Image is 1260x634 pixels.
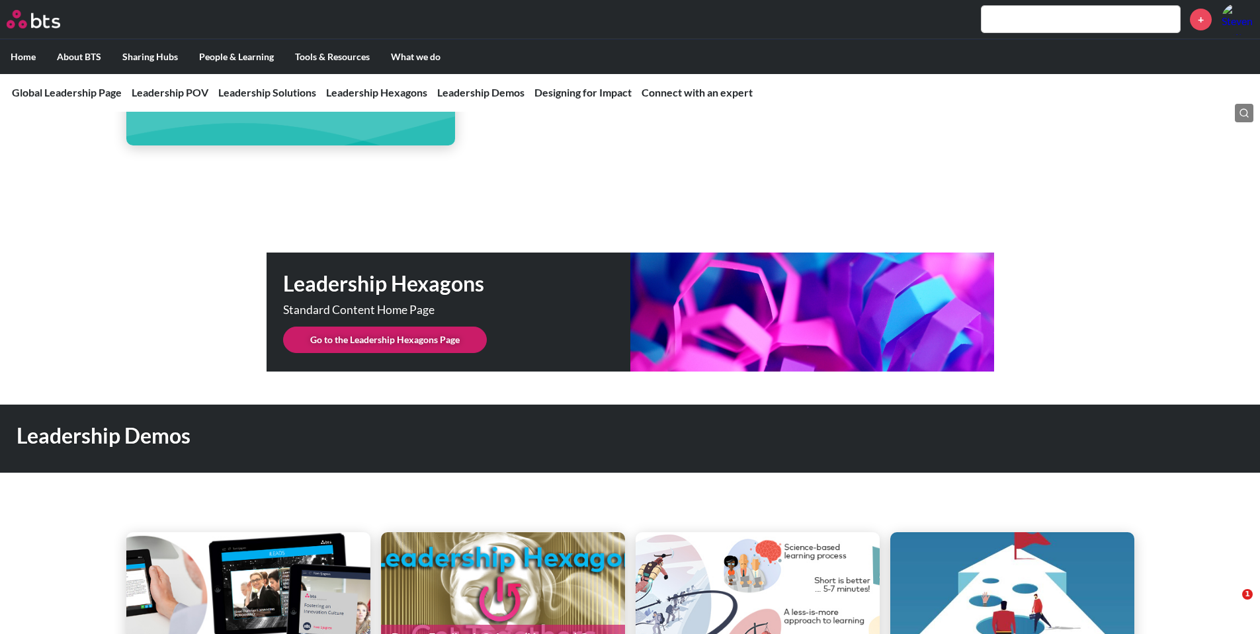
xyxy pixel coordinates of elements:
[642,86,753,99] a: Connect with an expert
[326,86,427,99] a: Leadership Hexagons
[283,304,561,316] p: Standard Content Home Page
[132,86,208,99] a: Leadership POV
[380,40,451,74] label: What we do
[1190,9,1212,30] a: +
[46,40,112,74] label: About BTS
[283,327,487,353] a: Go to the Leadership Hexagons Page
[189,40,284,74] label: People & Learning
[1215,589,1247,621] iframe: Intercom live chat
[7,10,85,28] a: Go home
[1222,3,1253,35] a: Profile
[12,86,122,99] a: Global Leadership Page
[1222,3,1253,35] img: Steven Low
[1242,589,1253,600] span: 1
[17,421,875,451] h1: Leadership Demos
[7,10,60,28] img: BTS Logo
[112,40,189,74] label: Sharing Hubs
[437,86,525,99] a: Leadership Demos
[218,86,316,99] a: Leadership Solutions
[534,86,632,99] a: Designing for Impact
[284,40,380,74] label: Tools & Resources
[283,269,630,299] h1: Leadership Hexagons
